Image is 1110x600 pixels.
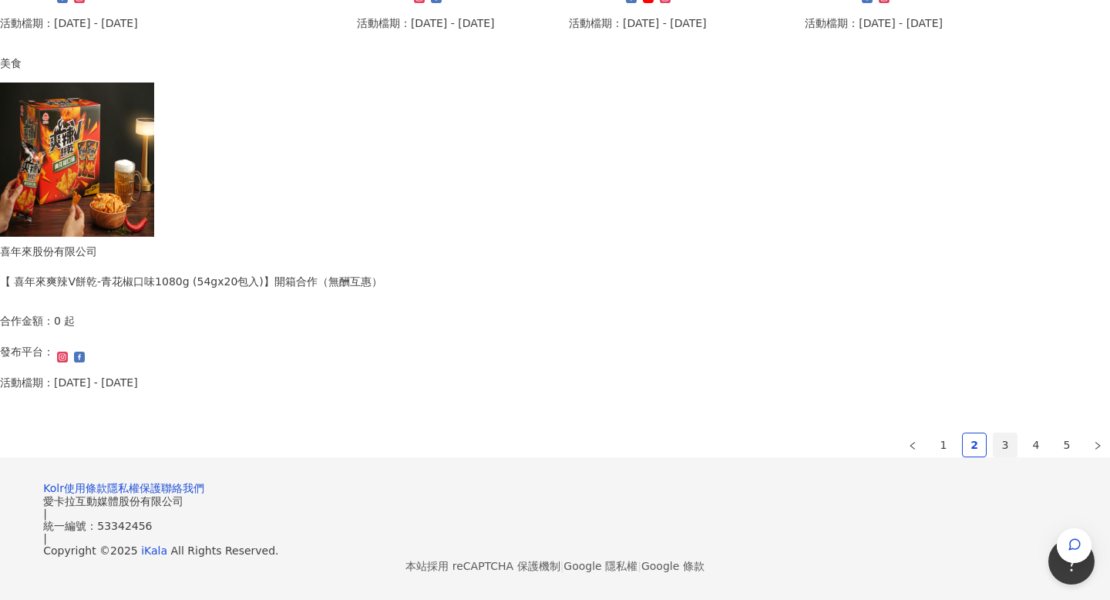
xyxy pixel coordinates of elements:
[43,532,47,544] span: |
[563,560,637,572] a: Google 隱私權
[43,544,1067,557] div: Copyright © 2025 All Rights Reserved.
[993,433,1017,457] li: 3
[963,433,986,457] a: 2
[43,495,1067,507] div: 愛卡拉互動媒體股份有限公司
[962,433,987,457] li: 2
[569,15,707,32] p: 活動檔期：[DATE] - [DATE]
[1093,441,1102,450] span: right
[908,441,917,450] span: left
[805,15,943,32] p: 活動檔期：[DATE] - [DATE]
[560,560,564,572] span: |
[900,433,925,457] button: left
[1085,433,1110,457] li: Next Page
[1054,433,1079,457] li: 5
[1024,433,1048,457] li: 4
[43,520,1067,532] div: 統一編號：53342456
[107,482,161,494] a: 隱私權保護
[637,560,641,572] span: |
[357,15,495,32] p: 活動檔期：[DATE] - [DATE]
[900,433,925,457] li: Previous Page
[1085,433,1110,457] button: right
[1055,433,1078,457] a: 5
[43,482,64,494] a: Kolr
[64,482,107,494] a: 使用條款
[994,433,1017,457] a: 3
[141,544,167,557] a: iKala
[54,312,75,329] p: 0 起
[405,557,704,575] span: 本站採用 reCAPTCHA 保護機制
[1048,538,1095,585] iframe: Help Scout Beacon - Open
[932,433,955,457] a: 1
[641,560,705,572] a: Google 條款
[43,507,47,520] span: |
[931,433,956,457] li: 1
[1024,433,1048,457] a: 4
[161,482,204,494] a: 聯絡我們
